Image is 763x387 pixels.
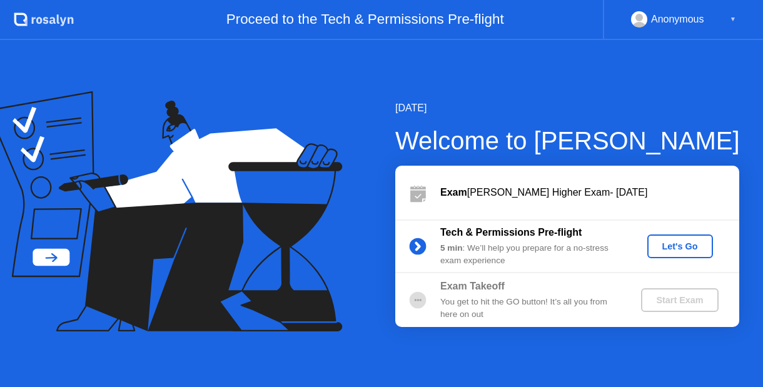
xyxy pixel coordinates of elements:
div: You get to hit the GO button! It’s all you from here on out [440,296,620,321]
div: : We’ll help you prepare for a no-stress exam experience [440,242,620,268]
b: 5 min [440,243,463,253]
div: Welcome to [PERSON_NAME] [395,122,740,159]
b: Tech & Permissions Pre-flight [440,227,582,238]
b: Exam [440,187,467,198]
div: Let's Go [652,241,708,251]
b: Exam Takeoff [440,281,505,291]
div: Anonymous [651,11,704,28]
button: Let's Go [647,234,713,258]
button: Start Exam [641,288,718,312]
div: ▼ [730,11,736,28]
div: Start Exam [646,295,713,305]
div: [PERSON_NAME] Higher Exam- [DATE] [440,185,739,200]
div: [DATE] [395,101,740,116]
